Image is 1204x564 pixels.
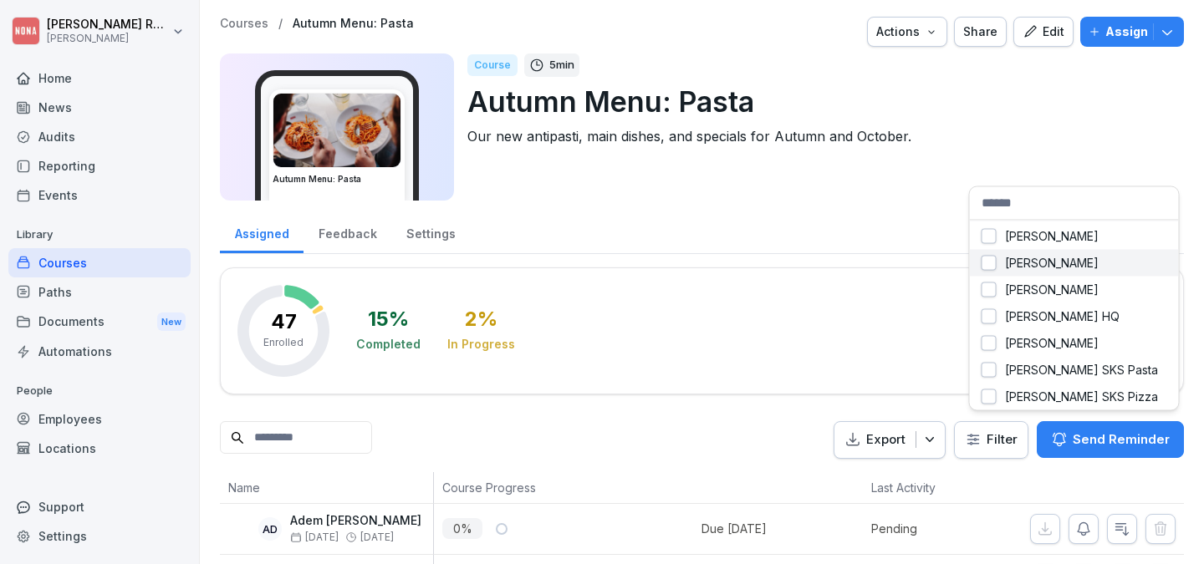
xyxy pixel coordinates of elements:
[1005,389,1158,404] p: [PERSON_NAME] SKS Pizza
[1005,282,1099,297] p: [PERSON_NAME]
[876,23,938,41] div: Actions
[963,23,997,41] div: Share
[1105,23,1148,41] p: Assign
[1023,23,1064,41] div: Edit
[866,430,906,450] p: Export
[1073,430,1170,449] p: Send Reminder
[1005,308,1120,323] p: [PERSON_NAME] HQ
[1005,335,1099,350] p: [PERSON_NAME]
[1005,228,1099,243] p: [PERSON_NAME]
[1005,255,1099,270] p: [PERSON_NAME]
[1005,362,1158,377] p: [PERSON_NAME] SKS Pasta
